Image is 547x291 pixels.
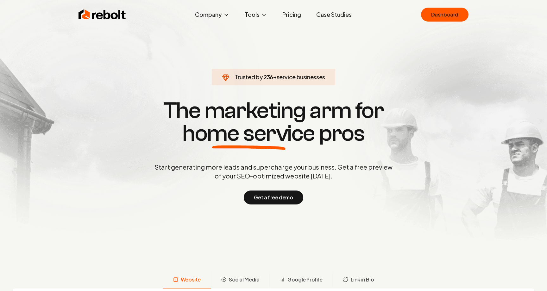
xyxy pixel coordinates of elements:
[421,8,468,22] a: Dashboard
[351,276,374,283] span: Link in Bio
[163,272,211,288] button: Website
[277,8,306,21] a: Pricing
[277,73,325,81] span: service businesses
[181,276,201,283] span: Website
[153,163,394,180] p: Start generating more leads and supercharge your business. Get a free preview of your SEO-optimiz...
[122,99,425,145] h1: The marketing arm for pros
[235,73,263,81] span: Trusted by
[79,8,126,21] img: Rebolt Logo
[182,122,315,145] span: home service
[211,272,269,288] button: Social Media
[269,272,332,288] button: Google Profile
[229,276,259,283] span: Social Media
[244,191,303,204] button: Get a free demo
[190,8,235,21] button: Company
[287,276,322,283] span: Google Profile
[333,272,384,288] button: Link in Bio
[240,8,272,21] button: Tools
[311,8,357,21] a: Case Studies
[273,73,277,81] span: +
[264,73,273,81] span: 236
